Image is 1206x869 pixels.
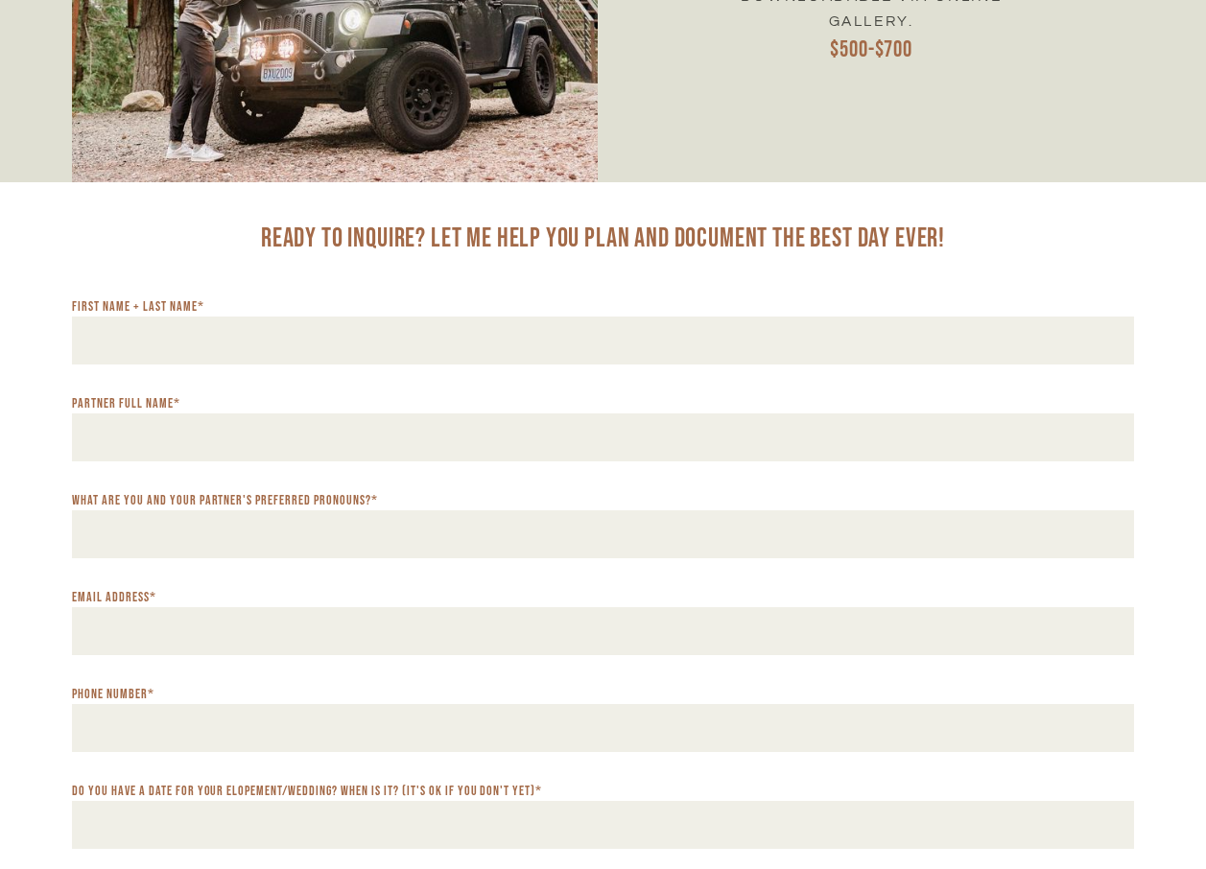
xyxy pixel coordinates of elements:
[72,221,1134,258] h2: Ready to Inquire? Let me help you plan and document the best day ever!
[72,686,154,703] label: Phone Number
[72,589,156,606] label: Email address
[72,395,180,412] label: Partner Full Name
[72,492,378,509] label: What are you and your partner's preferred pronouns?
[830,36,912,63] span: $500-$700
[72,783,542,800] label: Do you have a date for your elopement/wedding? When is it? (It's ok if you don't yet)
[72,298,204,316] label: First Name + Last Name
